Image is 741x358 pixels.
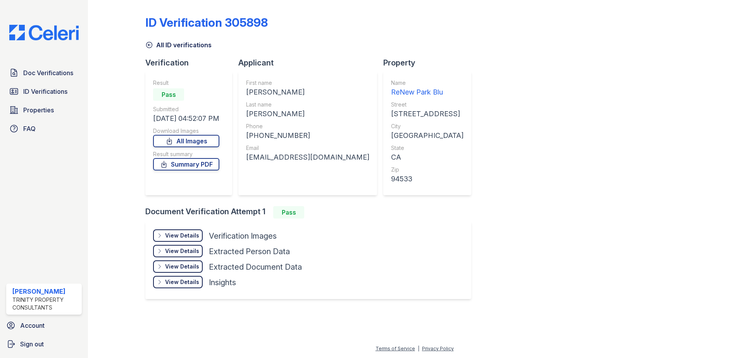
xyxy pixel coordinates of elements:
div: State [391,144,464,152]
a: ID Verifications [6,84,82,99]
img: CE_Logo_Blue-a8612792a0a2168367f1c8372b55b34899dd931a85d93a1a3d3e32e68fde9ad4.png [3,25,85,40]
div: City [391,122,464,130]
div: View Details [165,278,199,286]
a: Privacy Policy [422,346,454,351]
div: ReNew Park Blu [391,87,464,98]
span: Properties [23,105,54,115]
div: [EMAIL_ADDRESS][DOMAIN_NAME] [246,152,369,163]
div: Street [391,101,464,108]
a: Account [3,318,85,333]
div: [GEOGRAPHIC_DATA] [391,130,464,141]
div: [PERSON_NAME] [12,287,79,296]
a: All Images [153,135,219,147]
div: Pass [273,206,304,219]
div: Pass [153,88,184,101]
a: Summary PDF [153,158,219,170]
div: Property [383,57,477,68]
div: [STREET_ADDRESS] [391,108,464,119]
div: View Details [165,232,199,239]
div: | [418,346,419,351]
div: View Details [165,247,199,255]
a: Properties [6,102,82,118]
div: Extracted Person Data [209,246,290,257]
div: 94533 [391,174,464,184]
div: ID Verification 305898 [145,15,268,29]
div: CA [391,152,464,163]
div: Trinity Property Consultants [12,296,79,312]
a: Terms of Service [376,346,415,351]
div: Last name [246,101,369,108]
div: Verification Images [209,231,277,241]
div: Zip [391,166,464,174]
a: FAQ [6,121,82,136]
span: Sign out [20,339,44,349]
div: Result [153,79,219,87]
div: [PERSON_NAME] [246,108,369,119]
a: All ID verifications [145,40,212,50]
div: Document Verification Attempt 1 [145,206,477,219]
div: Verification [145,57,238,68]
div: [PERSON_NAME] [246,87,369,98]
div: Extracted Document Data [209,262,302,272]
div: Submitted [153,105,219,113]
div: Download Images [153,127,219,135]
div: Name [391,79,464,87]
a: Sign out [3,336,85,352]
div: [DATE] 04:52:07 PM [153,113,219,124]
div: Result summary [153,150,219,158]
div: First name [246,79,369,87]
div: Email [246,144,369,152]
span: Doc Verifications [23,68,73,77]
div: View Details [165,263,199,270]
div: Phone [246,122,369,130]
span: Account [20,321,45,330]
div: [PHONE_NUMBER] [246,130,369,141]
span: ID Verifications [23,87,67,96]
div: Applicant [238,57,383,68]
div: Insights [209,277,236,288]
a: Name ReNew Park Blu [391,79,464,98]
span: FAQ [23,124,36,133]
a: Doc Verifications [6,65,82,81]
